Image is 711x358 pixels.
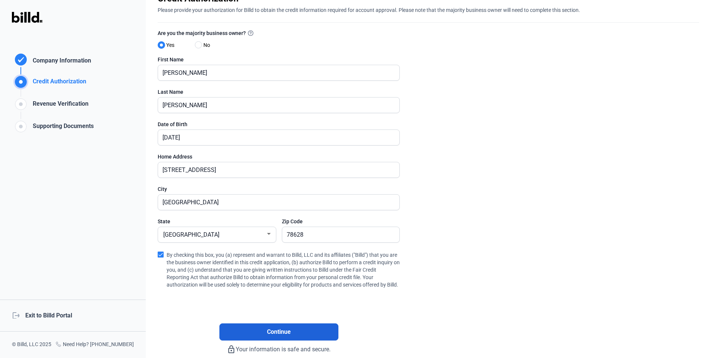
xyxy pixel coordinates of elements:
div: State [158,218,276,225]
span: [GEOGRAPHIC_DATA] [163,231,219,238]
label: Are you the majority business owner? [158,29,400,39]
div: Revenue Verification [30,99,89,112]
div: First Name [158,56,400,63]
div: City [158,185,400,193]
div: Company Information [30,56,91,67]
span: No [200,41,210,49]
div: Zip Code [282,218,400,225]
div: Need Help? [PHONE_NUMBER] [55,341,134,349]
button: Continue [219,323,338,341]
div: Date of Birth [158,121,400,128]
img: Billd Logo [12,12,42,23]
div: © Billd, LLC 2025 [12,341,51,349]
span: Continue [267,327,291,336]
span: By checking this box, you (a) represent and warrant to Billd, LLC and its affiliates ("Billd") th... [167,250,400,288]
span: Yes [163,41,174,49]
div: Your information is safe and secure. [158,341,400,354]
div: Credit Authorization [30,77,86,89]
div: Home Address [158,153,400,160]
div: Last Name [158,88,400,96]
mat-icon: logout [12,311,19,319]
div: Supporting Documents [30,122,94,134]
mat-icon: lock_outline [227,345,236,354]
div: Please provide your authorization for Billd to obtain the credit information required for account... [158,4,699,14]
